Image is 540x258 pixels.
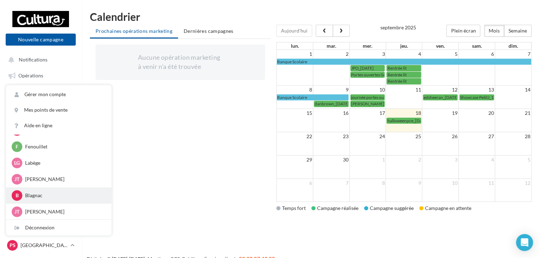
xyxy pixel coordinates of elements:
[4,84,77,98] a: Boîte de réception1
[313,42,349,49] th: mar.
[25,159,103,166] p: Labège
[459,42,495,49] th: sam.
[138,53,223,71] div: Aucune opération marketing à venir n'a été trouvée
[386,118,421,124] a: halloweenpce_[DATE]
[458,85,495,94] td: 13
[495,42,532,49] th: dim.
[277,94,349,100] a: Banque Scolaire
[6,118,111,133] a: Aide en ligne
[458,132,495,141] td: 27
[387,118,428,123] span: halloweenpce_[DATE]
[387,65,406,71] span: Rentrée lit
[19,57,47,63] span: Notifications
[386,109,422,117] td: 18
[349,85,386,94] td: 10
[386,178,422,187] td: 9
[495,109,531,117] td: 21
[277,42,313,49] th: lun.
[351,72,392,77] span: Portes ouvertes 06/09
[315,101,349,106] span: danbrown_[DATE]
[364,205,414,212] div: Campagne suggérée
[484,25,504,37] button: Mois
[277,178,313,187] td: 6
[311,205,358,212] div: Campagne réalisée
[313,85,349,94] td: 9
[25,143,103,150] p: Fenouillet
[350,94,385,100] a: journée portes ouvertes
[18,72,43,78] span: Opérations
[277,95,307,100] span: Banque Scolaire
[386,50,422,58] td: 4
[423,94,458,100] a: edsheeran_[DATE]
[422,155,459,164] td: 3
[349,109,386,117] td: 17
[350,72,385,78] a: Portes ouvertes 06/09
[276,25,312,37] button: Aujourd'hui
[351,65,374,71] span: JPO_[DATE]
[387,72,406,77] span: Rentrée lit
[277,132,313,141] td: 22
[15,208,19,215] span: JT
[349,155,386,164] td: 1
[422,109,459,117] td: 19
[349,132,386,141] td: 24
[4,53,74,66] button: Notifications
[25,208,103,215] p: [PERSON_NAME]
[10,242,16,249] span: Ps
[276,205,306,212] div: Temps fort
[386,72,421,78] a: Rentrée lit
[6,87,111,102] a: Gérer mon compte
[313,50,349,58] td: 2
[277,155,313,164] td: 29
[386,65,421,71] a: Rentrée lit
[386,155,422,164] td: 2
[4,69,77,81] a: Opérations
[351,95,395,100] span: journée portes ouvertes
[424,95,458,100] span: edsheeran_[DATE]
[386,42,422,49] th: jeu.
[184,28,234,34] span: Dernières campagnes
[96,28,172,34] span: Prochaines opérations marketing
[349,42,386,49] th: mer.
[277,85,313,94] td: 8
[422,50,459,58] td: 5
[446,25,480,37] button: Plein écran
[380,25,416,30] h2: septembre 2025
[422,132,459,141] td: 26
[495,132,531,141] td: 28
[4,116,77,129] a: Médiathèque
[386,132,422,141] td: 25
[21,242,68,249] p: [GEOGRAPHIC_DATA]
[277,59,307,64] span: Banque Scolaire
[277,59,531,65] a: Banque Scolaire
[90,11,532,22] h1: Calendrier
[386,78,421,84] a: Rentrée lit
[504,25,532,37] button: Semaine
[14,159,20,166] span: Lg
[422,178,459,187] td: 10
[313,155,349,164] td: 30
[314,101,349,107] a: danbrown_[DATE]
[277,50,313,58] td: 1
[458,109,495,117] td: 20
[419,205,471,212] div: Campagne en attente
[6,102,111,118] a: Mes points de vente
[495,155,531,164] td: 5
[350,65,385,71] a: JPO_[DATE]
[495,85,531,94] td: 14
[4,132,77,145] a: Calendrier
[349,50,386,58] td: 3
[495,178,531,187] td: 12
[6,239,76,252] a: Ps [GEOGRAPHIC_DATA]
[350,101,385,107] a: [PERSON_NAME]
[458,155,495,164] td: 4
[313,109,349,117] td: 16
[15,176,19,183] span: JT
[16,143,18,150] span: F
[460,95,502,100] span: Showcase PetitJ_13/09
[458,178,495,187] td: 11
[351,101,384,106] span: [PERSON_NAME]
[458,50,495,58] td: 6
[386,85,422,94] td: 11
[516,234,533,251] div: Open Intercom Messenger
